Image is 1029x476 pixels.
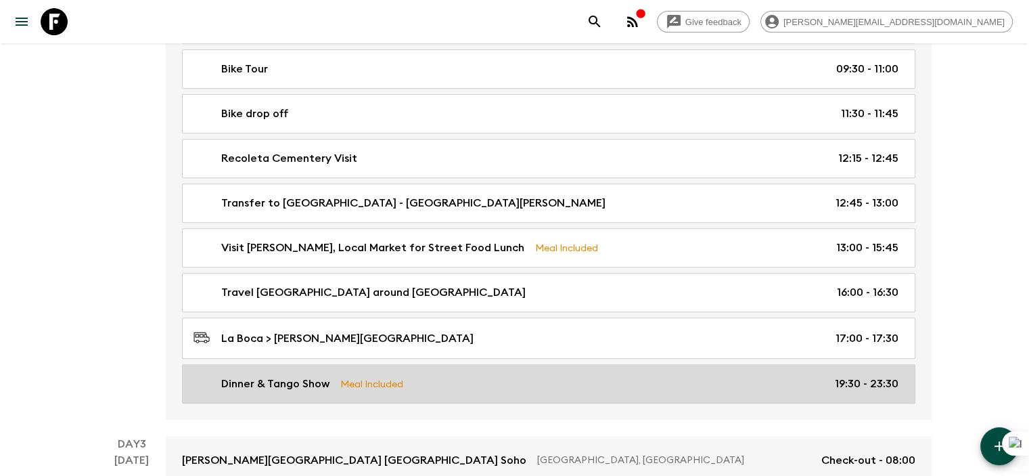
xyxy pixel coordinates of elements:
[182,94,915,133] a: Bike drop off11:30 - 11:45
[182,318,915,359] a: La Boca > [PERSON_NAME][GEOGRAPHIC_DATA]17:00 - 17:30
[836,330,898,347] p: 17:00 - 17:30
[838,150,898,167] p: 12:15 - 12:45
[182,228,915,267] a: Visit [PERSON_NAME], Local Market for Street Food LunchMeal Included13:00 - 15:45
[182,139,915,178] a: Recoleta Cementery Visit12:15 - 12:45
[182,49,915,89] a: Bike Tour09:30 - 11:00
[657,11,750,33] a: Give feedback
[836,195,898,211] p: 12:45 - 13:00
[8,8,35,35] button: menu
[836,61,898,77] p: 09:30 - 11:00
[221,195,605,211] p: Transfer to [GEOGRAPHIC_DATA] - [GEOGRAPHIC_DATA][PERSON_NAME]
[221,376,329,392] p: Dinner & Tango Show
[837,284,898,301] p: 16:00 - 16:30
[182,452,526,469] p: [PERSON_NAME][GEOGRAPHIC_DATA] [GEOGRAPHIC_DATA] Soho
[340,376,403,391] p: Meal Included
[678,17,749,27] span: Give feedback
[776,17,1012,27] span: [PERSON_NAME][EMAIL_ADDRESS][DOMAIN_NAME]
[182,364,915,404] a: Dinner & Tango ShowMeal Included19:30 - 23:30
[221,284,526,301] p: Travel [GEOGRAPHIC_DATA] around [GEOGRAPHIC_DATA]
[98,436,166,452] p: Day 3
[221,106,288,122] p: Bike drop off
[221,240,524,256] p: Visit [PERSON_NAME], Local Market for Street Food Lunch
[760,11,1013,33] div: [PERSON_NAME][EMAIL_ADDRESS][DOMAIN_NAME]
[221,61,268,77] p: Bike Tour
[535,240,598,255] p: Meal Included
[221,330,474,347] p: La Boca > [PERSON_NAME][GEOGRAPHIC_DATA]
[537,454,810,467] p: [GEOGRAPHIC_DATA], [GEOGRAPHIC_DATA]
[182,183,915,223] a: Transfer to [GEOGRAPHIC_DATA] - [GEOGRAPHIC_DATA][PERSON_NAME]12:45 - 13:00
[821,452,915,469] p: Check-out - 08:00
[836,240,898,256] p: 13:00 - 15:45
[841,106,898,122] p: 11:30 - 11:45
[221,150,357,167] p: Recoleta Cementery Visit
[182,273,915,312] a: Travel [GEOGRAPHIC_DATA] around [GEOGRAPHIC_DATA]16:00 - 16:30
[835,376,898,392] p: 19:30 - 23:30
[581,8,608,35] button: search adventures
